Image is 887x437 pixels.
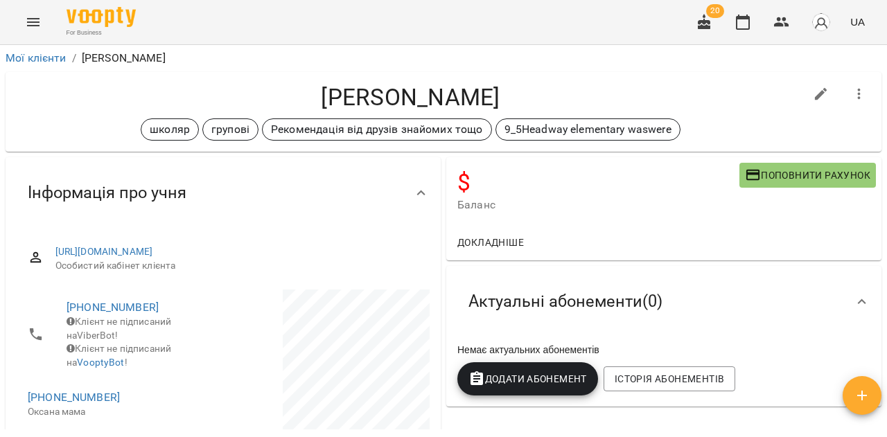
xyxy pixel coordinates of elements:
span: Додати Абонемент [468,371,587,387]
a: VooptyBot [77,357,124,368]
div: групові [202,118,258,141]
span: Особистий кабінет клієнта [55,259,419,273]
span: Клієнт не підписаний на ViberBot! [67,316,171,341]
span: UA [850,15,865,29]
img: avatar_s.png [811,12,831,32]
p: Оксана мама [28,405,209,419]
p: школяр [150,121,190,138]
div: Інформація про учня [6,157,441,229]
button: UA [845,9,870,35]
span: For Business [67,28,136,37]
p: групові [211,121,249,138]
a: [PHONE_NUMBER] [67,301,159,314]
span: Історія абонементів [615,371,724,387]
button: Поповнити рахунок [739,163,876,188]
div: Актуальні абонементи(0) [446,266,881,337]
button: Menu [17,6,50,39]
span: Докладніше [457,234,524,251]
span: Баланс [457,197,739,213]
div: Немає актуальних абонементів [455,340,873,359]
button: Історія абонементів [604,366,735,391]
button: Докладніше [452,230,529,255]
p: [PERSON_NAME] [82,50,166,66]
span: 20 [706,4,724,18]
button: Додати Абонемент [457,362,598,395]
nav: breadcrumb [6,50,881,66]
h4: [PERSON_NAME] [17,83,805,112]
span: Клієнт не підписаний на ! [67,343,171,368]
img: Voopty Logo [67,7,136,27]
span: Актуальні абонементи ( 0 ) [468,291,662,312]
p: Рекомендація від друзів знайомих тощо [271,121,482,138]
a: Мої клієнти [6,51,67,64]
span: Поповнити рахунок [745,167,870,184]
a: [PHONE_NUMBER] [28,391,120,404]
p: 9_5Headway elementary waswere [504,121,671,138]
h4: $ [457,168,739,197]
a: [URL][DOMAIN_NAME] [55,246,153,257]
div: 9_5Headway elementary waswere [495,118,680,141]
li: / [72,50,76,66]
span: Інформація про учня [28,182,186,204]
div: школяр [141,118,199,141]
div: Рекомендація від друзів знайомих тощо [262,118,491,141]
